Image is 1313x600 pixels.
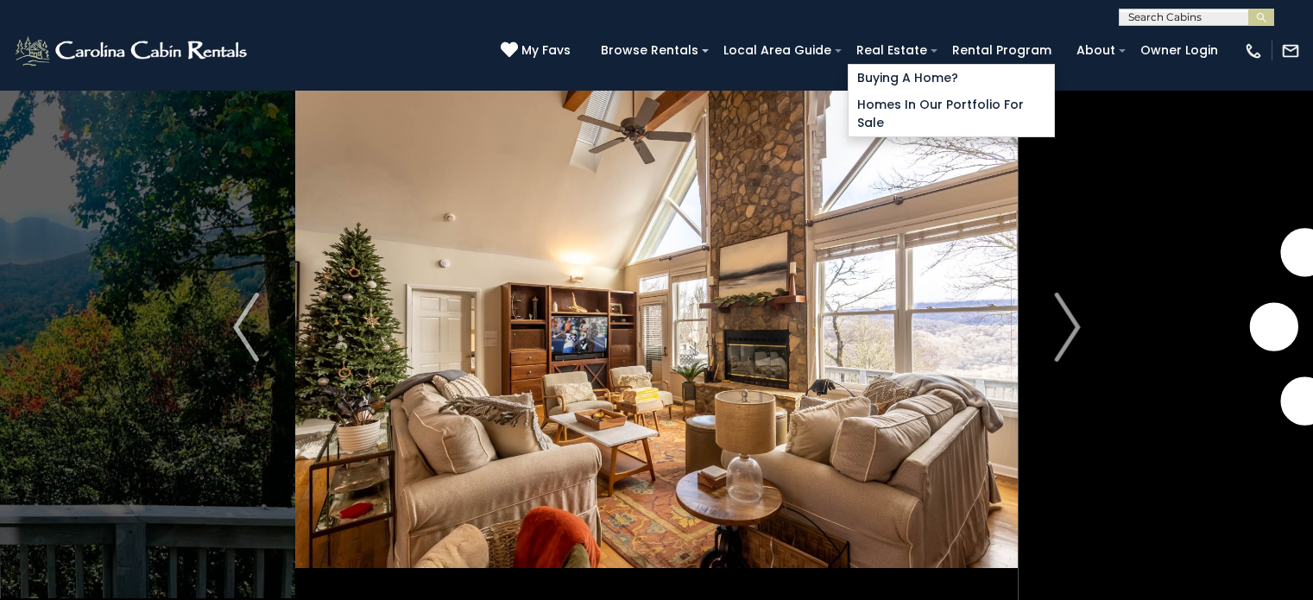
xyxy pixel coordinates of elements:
a: Rental Program [944,37,1060,64]
img: arrow [1054,293,1080,362]
a: Real Estate [848,37,936,64]
a: Local Area Guide [715,37,840,64]
a: My Favs [501,41,575,60]
a: Owner Login [1132,37,1227,64]
img: White-1-2.png [13,34,252,68]
img: phone-regular-white.png [1244,41,1263,60]
a: About [1068,37,1124,64]
a: Homes in Our Portfolio For Sale [849,92,1054,136]
a: Browse Rentals [592,37,707,64]
a: Buying A Home? [849,65,1054,92]
img: mail-regular-white.png [1281,41,1300,60]
span: My Favs [521,41,571,60]
img: arrow [233,293,259,362]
